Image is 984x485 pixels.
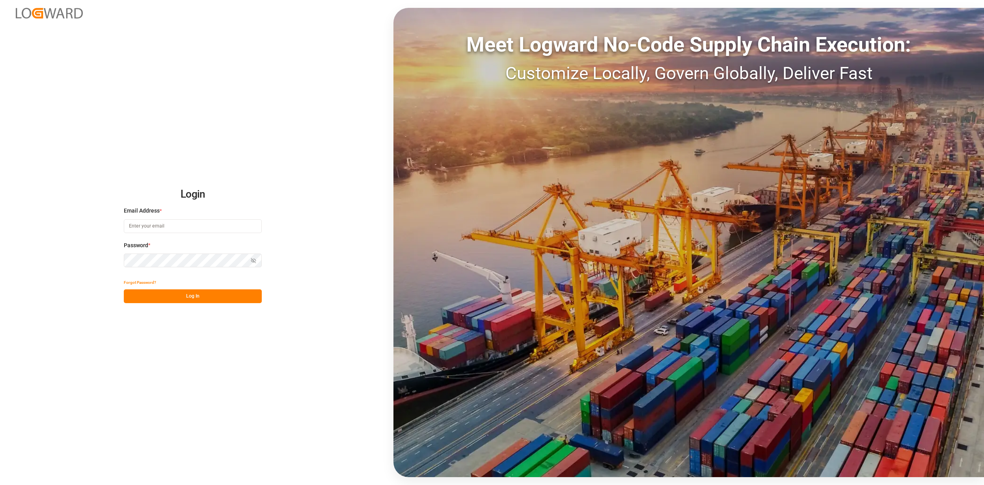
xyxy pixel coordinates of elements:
img: Logward_new_orange.png [16,8,83,19]
span: Password [124,241,148,250]
span: Email Address [124,207,160,215]
button: Forgot Password? [124,276,156,289]
button: Log In [124,289,262,303]
input: Enter your email [124,219,262,233]
h2: Login [124,182,262,207]
div: Meet Logward No-Code Supply Chain Execution: [393,30,984,60]
div: Customize Locally, Govern Globally, Deliver Fast [393,60,984,86]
